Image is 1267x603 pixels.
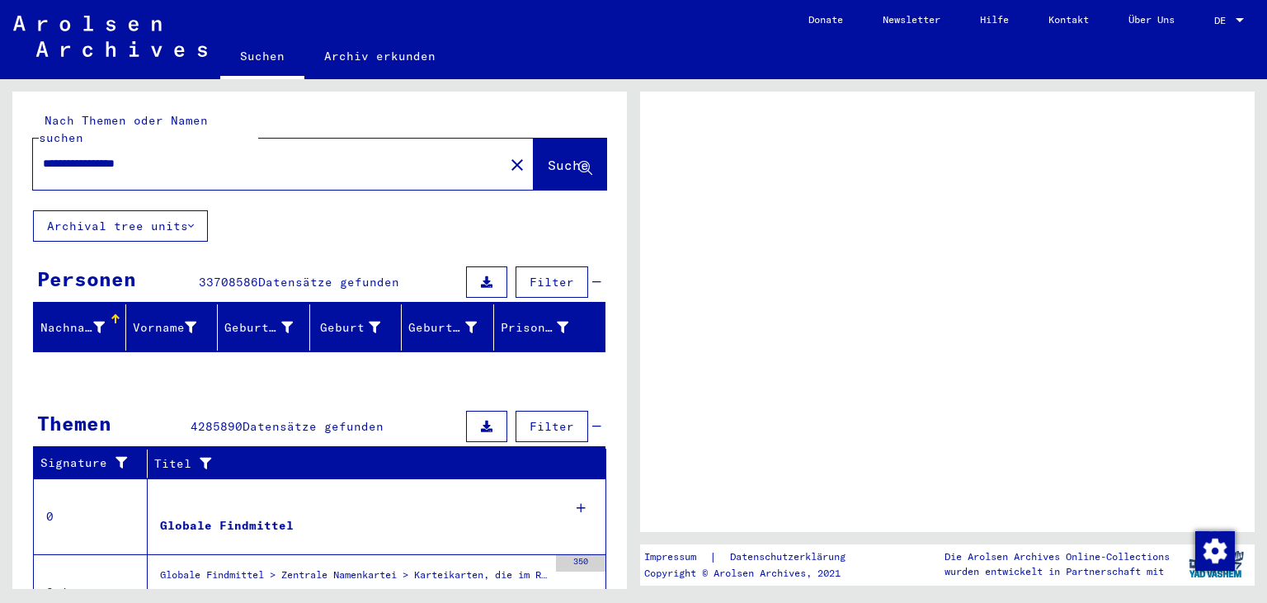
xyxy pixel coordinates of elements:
div: Nachname [40,314,125,341]
div: Prisoner # [501,319,569,337]
div: Titel [154,450,590,477]
span: Suche [548,157,589,173]
mat-icon: close [507,155,527,175]
img: yv_logo.png [1185,544,1247,585]
span: Datensätze gefunden [258,275,399,290]
p: Die Arolsen Archives Online-Collections [944,549,1170,564]
mat-label: Nach Themen oder Namen suchen [39,113,208,145]
div: Nachname [40,319,105,337]
div: Titel [154,455,573,473]
a: Datenschutzerklärung [717,549,865,566]
mat-header-cell: Vorname [126,304,219,351]
mat-header-cell: Nachname [34,304,126,351]
div: Geburtsdatum [408,314,497,341]
mat-header-cell: Prisoner # [494,304,605,351]
img: Zustimmung ändern [1195,531,1235,571]
span: Filter [530,419,574,434]
mat-header-cell: Geburtsdatum [402,304,494,351]
div: Vorname [133,319,197,337]
mat-header-cell: Geburt‏ [310,304,403,351]
td: 0 [34,478,148,554]
span: 4285890 [191,419,243,434]
div: Vorname [133,314,218,341]
button: Suche [534,139,606,190]
div: Geburt‏ [317,319,381,337]
button: Filter [516,411,588,442]
div: | [644,549,865,566]
button: Archival tree units [33,210,208,242]
a: Suchen [220,36,304,79]
div: Geburtsname [224,319,293,337]
div: Geburt‏ [317,314,402,341]
button: Filter [516,266,588,298]
span: DE [1214,15,1232,26]
span: Filter [530,275,574,290]
div: Globale Findmittel [160,517,294,535]
span: Datensätze gefunden [243,419,384,434]
div: Geburtsname [224,314,313,341]
button: Clear [501,148,534,181]
mat-header-cell: Geburtsname [218,304,310,351]
span: 33708586 [199,275,258,290]
div: Themen [37,408,111,438]
img: Arolsen_neg.svg [13,16,207,57]
div: Geburtsdatum [408,319,477,337]
div: 350 [556,555,605,572]
div: Signature [40,450,151,477]
a: Archiv erkunden [304,36,455,76]
p: Copyright © Arolsen Archives, 2021 [644,566,865,581]
div: Personen [37,264,136,294]
a: Impressum [644,549,709,566]
div: Globale Findmittel > Zentrale Namenkartei > Karteikarten, die im Rahmen der sequentiellen Massend... [160,568,548,591]
div: Signature [40,455,134,472]
div: Zustimmung ändern [1194,530,1234,570]
div: Prisoner # [501,314,590,341]
p: wurden entwickelt in Partnerschaft mit [944,564,1170,579]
